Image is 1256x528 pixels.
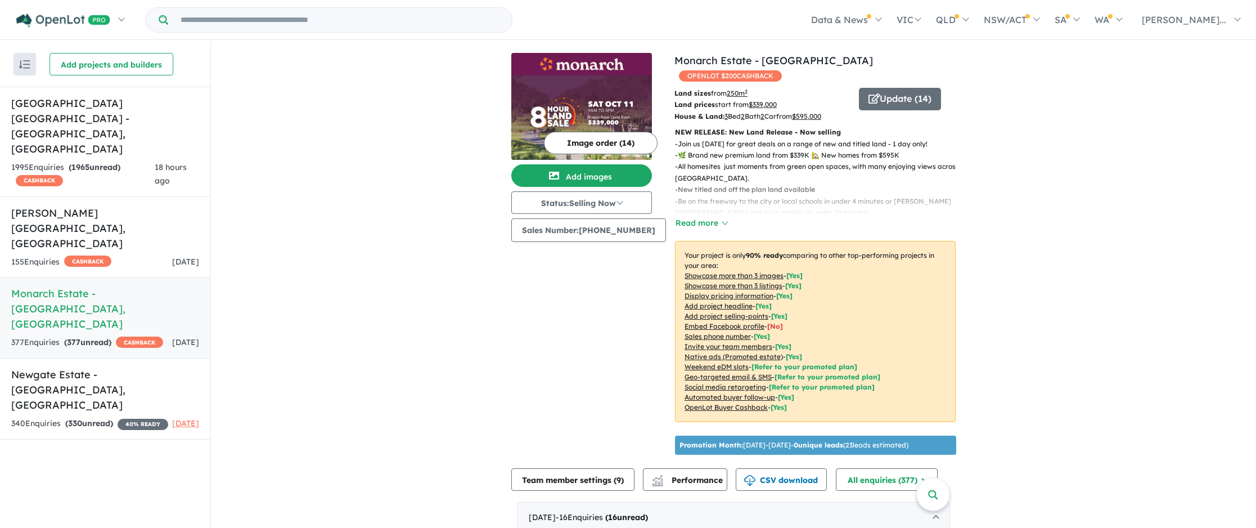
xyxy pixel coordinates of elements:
span: [ Yes ] [785,281,802,290]
u: Social media retargeting [685,383,766,391]
b: 0 unique leads [794,441,843,449]
span: [Yes] [771,403,787,411]
u: $ 595,000 [792,112,821,120]
u: Weekend eDM slots [685,363,749,371]
span: 16 [608,512,617,522]
p: - 🌿 Brand new premium land from $339K 🏡 New homes from $595K [675,150,965,161]
u: Showcase more than 3 images [685,271,784,280]
span: [Refer to your promoted plan] [751,363,857,371]
h5: Newgate Estate - [GEOGRAPHIC_DATA] , [GEOGRAPHIC_DATA] [11,367,199,413]
div: 377 Enquir ies [11,336,163,350]
u: 3 [724,112,728,120]
u: Showcase more than 3 listings [685,281,782,290]
p: - Join us [DATE] for great deals on a range of new and titled land - 1 day only! [675,138,965,150]
strong: ( unread) [605,512,648,522]
img: Openlot PRO Logo White [16,14,110,28]
span: [Yes] [786,352,802,361]
div: 155 Enquir ies [11,256,111,269]
span: 40 % READY [118,419,168,430]
img: bar-chart.svg [652,478,663,486]
button: Team member settings (9) [511,468,634,491]
p: start from [674,99,850,110]
sup: 2 [745,88,748,95]
a: Monarch Estate - Deanside LogoMonarch Estate - Deanside [511,53,652,160]
h5: [PERSON_NAME][GEOGRAPHIC_DATA] , [GEOGRAPHIC_DATA] [11,205,199,251]
h5: [GEOGRAPHIC_DATA] [GEOGRAPHIC_DATA] - [GEOGRAPHIC_DATA] , [GEOGRAPHIC_DATA] [11,96,199,156]
b: House & Land: [674,112,724,120]
u: 2 [741,112,745,120]
a: Monarch Estate - [GEOGRAPHIC_DATA] [674,54,873,67]
span: [ Yes ] [775,342,791,351]
span: 377 [67,337,80,347]
input: Try estate name, suburb, builder or developer [170,8,510,32]
u: Invite your team members [685,342,772,351]
span: 9 [616,475,621,485]
u: Sales phone number [685,332,751,341]
span: CASHBACK [16,175,63,186]
img: line-chart.svg [652,475,663,481]
span: [DATE] [172,337,199,347]
p: - New titled and off the plan land available [675,184,965,195]
p: from [674,88,850,99]
b: Land prices [674,100,715,109]
img: Monarch Estate - Deanside [511,75,652,160]
span: OPENLOT $ 200 CASHBACK [679,70,782,82]
button: Sales Number:[PHONE_NUMBER] [511,218,666,242]
span: [PERSON_NAME]... [1142,14,1226,25]
span: [ No ] [767,322,783,330]
span: [ Yes ] [754,332,770,341]
span: CASHBACK [116,337,163,348]
span: [DATE] [172,418,199,428]
button: Status:Selling Now [511,191,652,214]
u: $ 339,000 [749,100,777,109]
img: sort.svg [19,60,30,69]
p: NEW RELEASE: New Land Release - Now selling [675,127,956,138]
u: Add project headline [685,302,753,310]
button: Read more [675,217,728,230]
p: Bed Bath Car from [674,111,850,122]
u: Add project selling-points [685,312,768,320]
span: [ Yes ] [776,292,793,300]
span: [Refer to your promoted plan] [769,383,875,391]
button: Add projects and builders [49,53,173,75]
span: [ Yes ] [755,302,772,310]
b: Land sizes [674,89,711,97]
b: 90 % ready [746,251,783,259]
p: [DATE] - [DATE] - ( 23 leads estimated) [679,440,908,450]
b: Promotion Month: [679,441,743,449]
span: Performance [654,475,723,485]
p: - Be on the freeway to the city or local schools in under 4 minutes or [PERSON_NAME][GEOGRAPHIC_D... [675,196,965,219]
u: Native ads (Promoted estate) [685,352,783,361]
span: 18 hours ago [155,162,187,186]
button: All enquiries (377) [836,468,938,491]
p: - All homesites just moments from green open spaces, with many enjoying views across [GEOGRAPHIC_... [675,161,965,184]
p: Your project is only comparing to other top-performing projects in your area: - - - - - - - - - -... [675,241,956,422]
u: OpenLot Buyer Cashback [685,403,768,411]
span: 330 [68,418,82,428]
button: CSV download [736,468,827,491]
img: Monarch Estate - Deanside Logo [516,57,647,71]
img: download icon [744,475,755,486]
span: - 16 Enquir ies [556,512,648,522]
button: Update (14) [859,88,941,110]
span: [Yes] [778,393,794,401]
div: 1995 Enquir ies [11,161,155,188]
span: CASHBACK [64,256,111,267]
u: Automated buyer follow-up [685,393,775,401]
u: Display pricing information [685,292,773,300]
strong: ( unread) [64,337,111,347]
u: Geo-targeted email & SMS [685,373,772,381]
u: 250 m [727,89,748,97]
h5: Monarch Estate - [GEOGRAPHIC_DATA] , [GEOGRAPHIC_DATA] [11,286,199,332]
button: Image order (14) [544,132,658,154]
span: [ Yes ] [771,312,787,320]
button: Performance [643,468,727,491]
strong: ( unread) [65,418,113,428]
div: 340 Enquir ies [11,417,168,431]
u: 2 [760,112,764,120]
u: Embed Facebook profile [685,322,764,330]
span: 1965 [71,162,89,172]
span: [DATE] [172,257,199,267]
strong: ( unread) [69,162,120,172]
button: Add images [511,164,652,187]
